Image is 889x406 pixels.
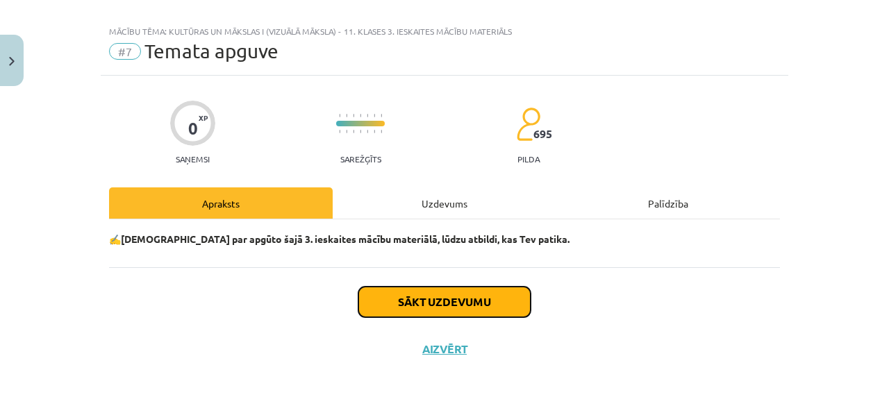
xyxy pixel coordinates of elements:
[367,130,368,133] img: icon-short-line-57e1e144782c952c97e751825c79c345078a6d821885a25fce030b3d8c18986b.svg
[199,114,208,121] span: XP
[374,114,375,117] img: icon-short-line-57e1e144782c952c97e751825c79c345078a6d821885a25fce030b3d8c18986b.svg
[360,130,361,133] img: icon-short-line-57e1e144782c952c97e751825c79c345078a6d821885a25fce030b3d8c18986b.svg
[367,114,368,117] img: icon-short-line-57e1e144782c952c97e751825c79c345078a6d821885a25fce030b3d8c18986b.svg
[339,130,340,133] img: icon-short-line-57e1e144782c952c97e751825c79c345078a6d821885a25fce030b3d8c18986b.svg
[381,114,382,117] img: icon-short-line-57e1e144782c952c97e751825c79c345078a6d821885a25fce030b3d8c18986b.svg
[109,26,780,36] div: Mācību tēma: Kultūras un mākslas i (vizuālā māksla) - 11. klases 3. ieskaites mācību materiāls
[516,107,540,142] img: students-c634bb4e5e11cddfef0936a35e636f08e4e9abd3cc4e673bd6f9a4125e45ecb1.svg
[121,232,570,245] b: [DEMOGRAPHIC_DATA] par apgūto šajā 3. ieskaites mācību materiālā, lūdzu atbildi, kas Tev patika.
[556,187,780,219] div: Palīdzība
[374,130,375,133] img: icon-short-line-57e1e144782c952c97e751825c79c345078a6d821885a25fce030b3d8c18986b.svg
[533,128,552,140] span: 695
[353,114,354,117] img: icon-short-line-57e1e144782c952c97e751825c79c345078a6d821885a25fce030b3d8c18986b.svg
[353,130,354,133] img: icon-short-line-57e1e144782c952c97e751825c79c345078a6d821885a25fce030b3d8c18986b.svg
[333,187,556,219] div: Uzdevums
[517,154,540,164] p: pilda
[358,287,531,317] button: Sākt uzdevumu
[9,57,15,66] img: icon-close-lesson-0947bae3869378f0d4975bcd49f059093ad1ed9edebbc8119c70593378902aed.svg
[381,130,382,133] img: icon-short-line-57e1e144782c952c97e751825c79c345078a6d821885a25fce030b3d8c18986b.svg
[109,187,333,219] div: Apraksts
[360,114,361,117] img: icon-short-line-57e1e144782c952c97e751825c79c345078a6d821885a25fce030b3d8c18986b.svg
[144,40,279,62] span: Temata apguve
[109,232,780,246] p: ✍️
[339,114,340,117] img: icon-short-line-57e1e144782c952c97e751825c79c345078a6d821885a25fce030b3d8c18986b.svg
[188,119,198,138] div: 0
[418,342,471,356] button: Aizvērt
[346,114,347,117] img: icon-short-line-57e1e144782c952c97e751825c79c345078a6d821885a25fce030b3d8c18986b.svg
[170,154,215,164] p: Saņemsi
[109,43,141,60] span: #7
[346,130,347,133] img: icon-short-line-57e1e144782c952c97e751825c79c345078a6d821885a25fce030b3d8c18986b.svg
[340,154,381,164] p: Sarežģīts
